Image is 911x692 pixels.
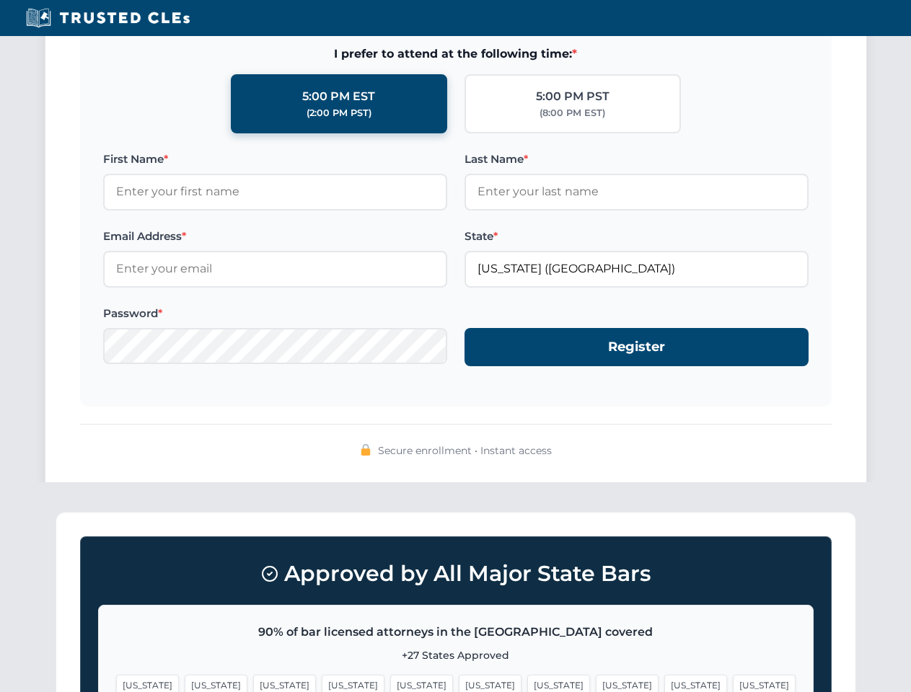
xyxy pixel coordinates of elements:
[540,106,605,120] div: (8:00 PM EST)
[116,623,796,642] p: 90% of bar licensed attorneys in the [GEOGRAPHIC_DATA] covered
[103,151,447,168] label: First Name
[465,251,809,287] input: Florida (FL)
[103,228,447,245] label: Email Address
[465,151,809,168] label: Last Name
[98,554,814,593] h3: Approved by All Major State Bars
[536,87,609,106] div: 5:00 PM PST
[378,443,552,458] span: Secure enrollment • Instant access
[302,87,375,106] div: 5:00 PM EST
[465,228,809,245] label: State
[103,305,447,322] label: Password
[103,174,447,210] input: Enter your first name
[103,45,809,63] span: I prefer to attend at the following time:
[307,106,371,120] div: (2:00 PM PST)
[465,174,809,210] input: Enter your last name
[360,444,371,456] img: 🔒
[22,7,194,29] img: Trusted CLEs
[116,647,796,663] p: +27 States Approved
[465,328,809,366] button: Register
[103,251,447,287] input: Enter your email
